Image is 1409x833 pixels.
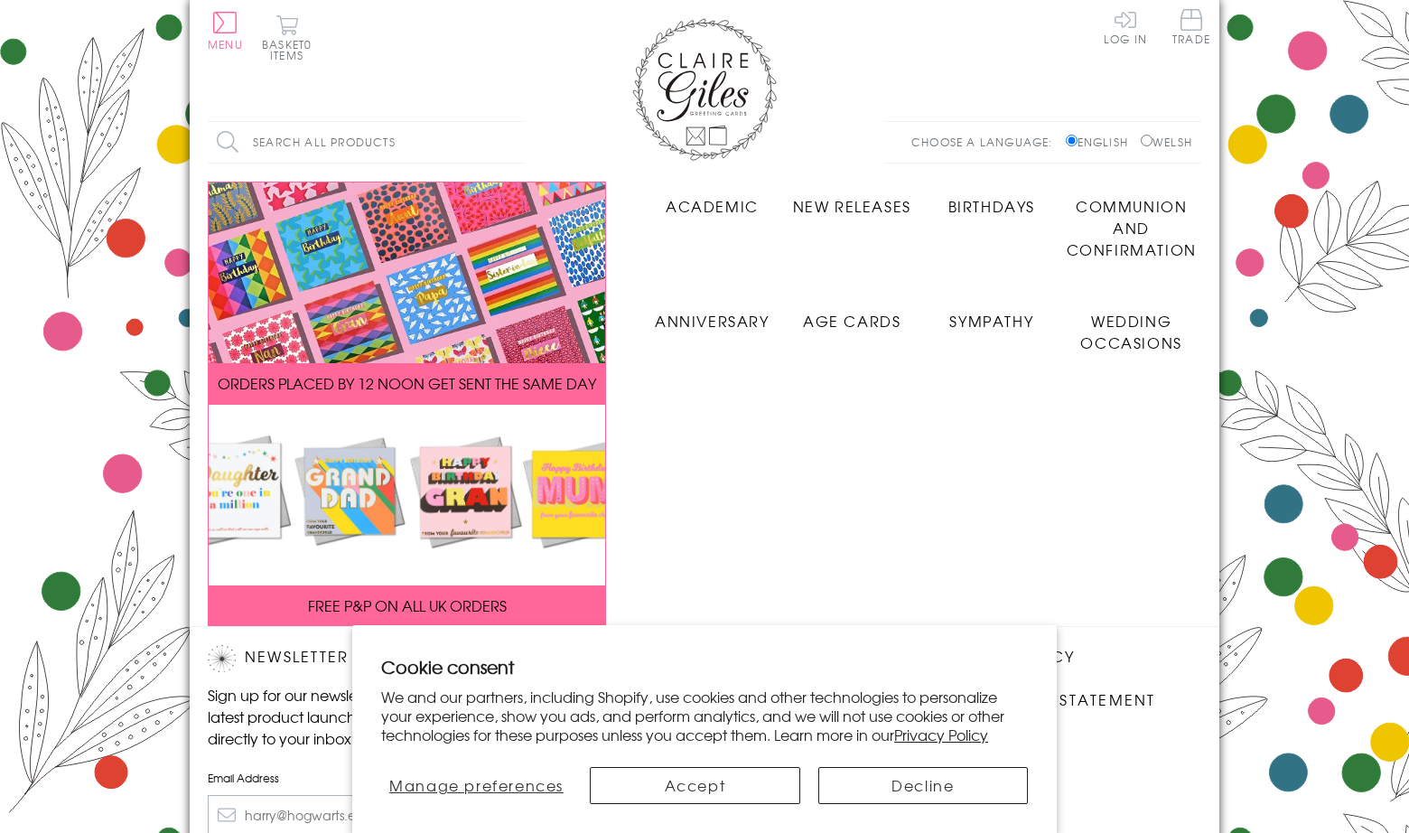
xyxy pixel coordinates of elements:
[642,296,782,332] a: Anniversary
[911,134,1062,150] p: Choose a language:
[894,724,988,745] a: Privacy Policy
[590,767,799,804] button: Accept
[381,688,1028,744] p: We and our partners, including Shopify, use cookies and other technologies to personalize your ex...
[308,594,507,616] span: FREE P&P ON ALL UK ORDERS
[208,122,524,163] input: Search all products
[948,195,1035,217] span: Birthdays
[922,182,1062,217] a: Birthdays
[793,195,911,217] span: New Releases
[782,296,922,332] a: Age Cards
[1067,195,1197,260] span: Communion and Confirmation
[208,36,243,52] span: Menu
[1104,9,1147,44] a: Log In
[632,18,777,161] img: Claire Giles Greetings Cards
[1061,296,1201,353] a: Wedding Occasions
[803,310,900,332] span: Age Cards
[949,310,1033,332] span: Sympathy
[1141,135,1152,146] input: Welsh
[1172,9,1210,44] span: Trade
[389,774,564,796] span: Manage preferences
[1066,135,1078,146] input: English
[1141,134,1192,150] label: Welsh
[1066,134,1137,150] label: English
[1172,9,1210,48] a: Trade
[208,12,243,50] button: Menu
[381,654,1028,679] h2: Cookie consent
[506,122,524,163] input: Search
[208,645,515,672] h2: Newsletter
[666,195,759,217] span: Academic
[922,296,1062,332] a: Sympathy
[208,770,515,786] label: Email Address
[208,684,515,749] p: Sign up for our newsletter to receive the latest product launches, news and offers directly to yo...
[1080,310,1181,353] span: Wedding Occasions
[655,310,770,332] span: Anniversary
[818,767,1028,804] button: Decline
[262,14,312,61] button: Basket0 items
[782,182,922,217] a: New Releases
[1061,182,1201,260] a: Communion and Confirmation
[381,767,572,804] button: Manage preferences
[270,36,312,63] span: 0 items
[642,182,782,217] a: Academic
[218,372,596,394] span: ORDERS PLACED BY 12 NOON GET SENT THE SAME DAY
